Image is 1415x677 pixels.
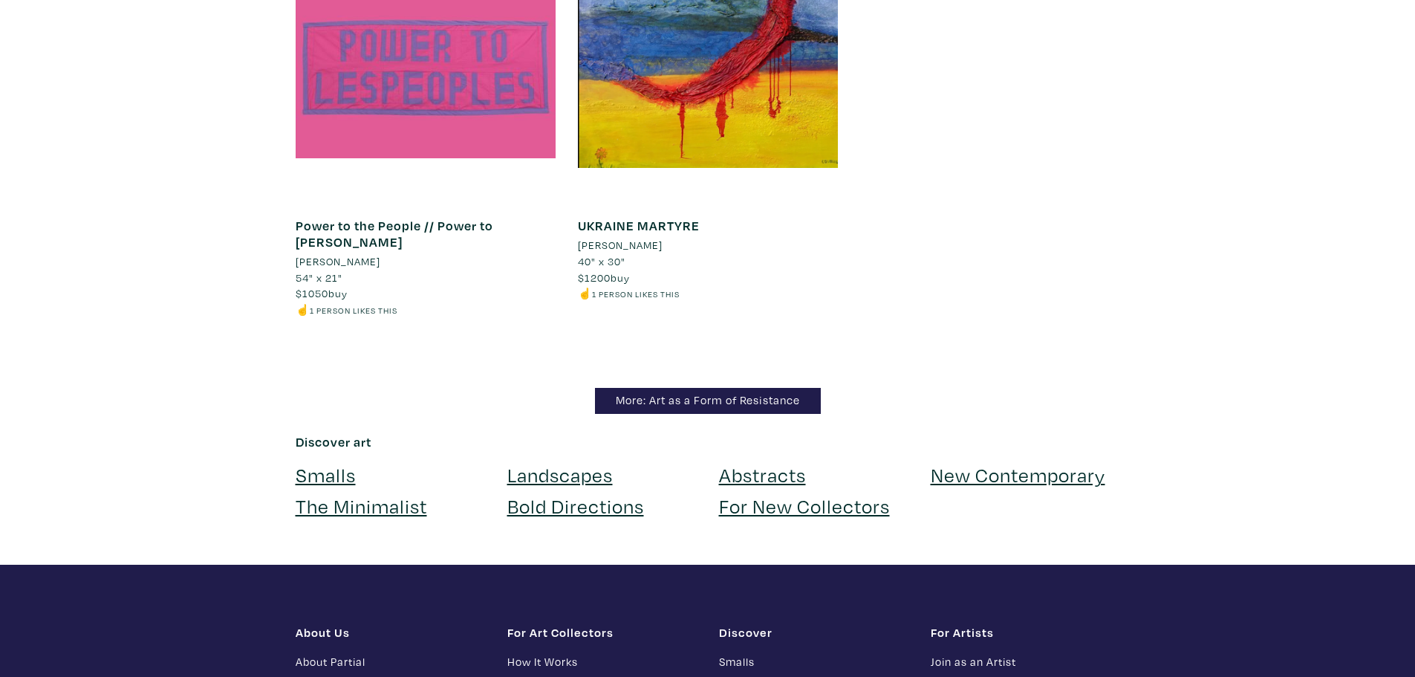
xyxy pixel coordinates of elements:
a: For New Collectors [719,493,890,519]
small: 1 person likes this [310,305,397,316]
a: New Contemporary [931,461,1105,487]
a: Abstracts [719,461,806,487]
h1: About Us [296,625,485,640]
h1: For Art Collectors [507,625,697,640]
li: ☝️ [578,285,838,302]
span: 40" x 30" [578,254,625,268]
span: $1200 [578,271,611,285]
span: buy [296,286,348,300]
h1: Discover [719,625,908,640]
a: The Minimalist [296,493,427,519]
a: Join as an Artist [931,653,1120,670]
a: Bold Directions [507,493,644,519]
small: 1 person likes this [592,288,680,299]
a: [PERSON_NAME] [296,253,556,270]
a: Landscapes [507,461,613,487]
a: [PERSON_NAME] [578,237,838,253]
span: 54" x 21" [296,271,342,285]
a: Smalls [719,653,908,670]
li: [PERSON_NAME] [296,253,380,270]
a: More: Art as a Form of Resistance [595,388,821,414]
a: Power to the People // Power to [PERSON_NAME] [296,217,493,250]
h6: Discover art [296,434,1120,450]
li: [PERSON_NAME] [578,237,663,253]
li: ☝️ [296,302,556,318]
a: Smalls [296,461,356,487]
a: UKRAINE MARTYRE [578,217,700,234]
span: $1050 [296,286,328,300]
h1: For Artists [931,625,1120,640]
a: About Partial [296,653,485,670]
a: How It Works [507,653,697,670]
span: buy [578,271,630,285]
